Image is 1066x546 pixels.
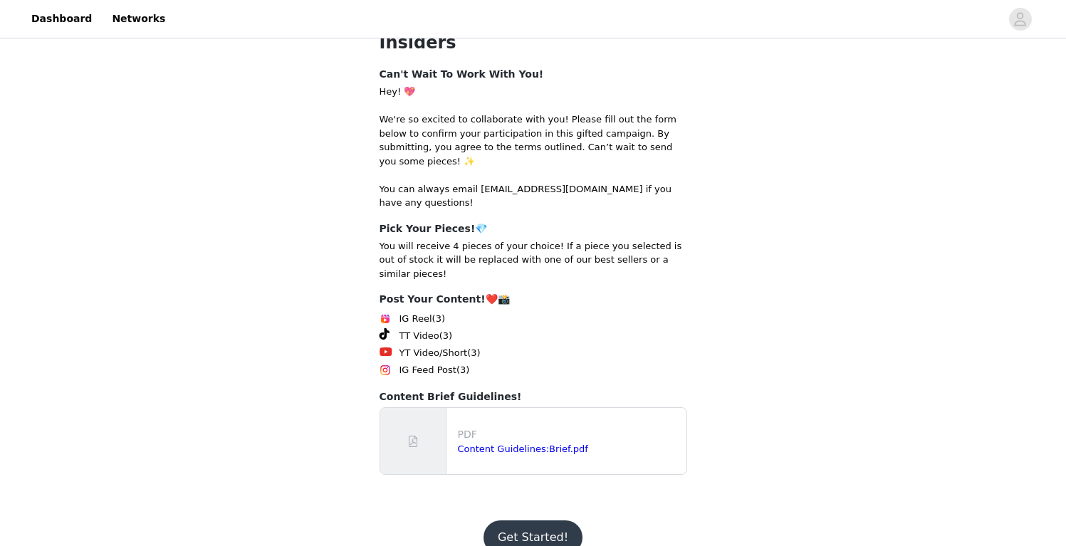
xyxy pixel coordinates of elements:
[380,85,687,99] p: Hey! 💖
[399,312,432,326] span: IG Reel
[380,112,687,168] p: We're so excited to collaborate with you! Please fill out the form below to confirm your particip...
[380,389,687,404] h4: Content Brief Guidelines!
[458,427,681,442] p: PDF
[467,346,480,360] span: (3)
[1013,8,1027,31] div: avatar
[380,364,391,376] img: Instagram Icon
[399,329,439,343] span: TT Video
[380,239,687,281] p: You will receive 4 pieces of your choice! If a piece you selected is out of stock it will be repl...
[380,292,687,307] h4: Post Your Content!❤️📸
[23,3,100,35] a: Dashboard
[380,221,687,236] h4: Pick Your Pieces!💎
[439,329,452,343] span: (3)
[456,363,469,377] span: (3)
[103,3,174,35] a: Networks
[399,363,456,377] span: IG Feed Post
[380,313,391,325] img: Instagram Reels Icon
[432,312,445,326] span: (3)
[380,182,687,210] div: You can always email [EMAIL_ADDRESS][DOMAIN_NAME] if you have any questions!
[380,67,687,82] h4: Can't Wait To Work With You!
[399,346,468,360] span: YT Video/Short
[458,443,588,454] a: Content Guidelines:Brief.pdf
